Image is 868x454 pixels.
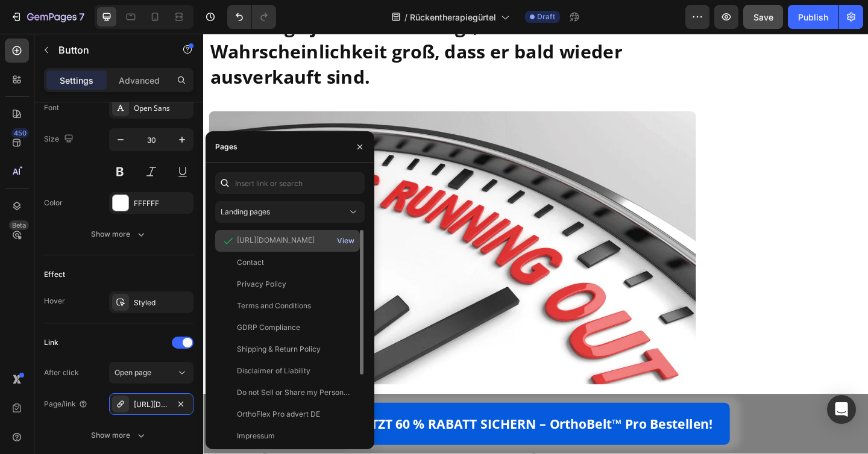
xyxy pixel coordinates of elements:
div: Impressum [237,431,275,441]
div: View [337,235,354,246]
p: Settings [60,74,93,87]
div: Styled [134,297,190,308]
p: Advanced [119,74,160,87]
div: Color [44,197,63,208]
div: Show more [91,228,147,240]
div: 450 [11,128,29,138]
div: Beta [9,220,29,230]
div: Terms and Conditions [237,300,311,311]
input: Insert link or search [215,172,365,194]
button: Show more [44,223,193,245]
div: Font [44,102,59,113]
button: Show more [44,424,193,446]
div: Effect [44,269,65,280]
div: [URL][DOMAIN_NAME] [134,399,169,410]
button: Landing pages [215,201,365,223]
div: Privacy Policy [237,279,286,290]
div: Do not Sell or Share my Personal information [237,387,353,398]
div: Contact [237,257,264,268]
div: Show more [91,429,147,441]
p: Button [58,43,161,57]
div: FFFFFF [134,198,190,209]
div: After click [44,367,79,378]
span: Save [753,12,773,22]
div: Publish [798,11,828,23]
span: / [404,11,407,23]
div: Undo/Redo [227,5,276,29]
span: Open page [115,368,151,377]
div: Disclaimer of Liability [237,365,310,376]
div: [URL][DOMAIN_NAME] [237,235,315,246]
button: Publish [788,5,838,29]
div: Open Intercom Messenger [827,395,856,424]
p: 7 [79,10,84,24]
button: 7 [5,5,90,29]
div: Link [44,337,58,348]
button: Save [743,5,783,29]
span: Rückentherapiegürtel [410,11,496,23]
div: Hover [44,296,65,306]
span: Draft [537,11,555,22]
iframe: Design area [203,34,868,454]
div: Page/link [44,399,88,409]
div: Pages [215,141,237,152]
div: Open Sans [134,103,190,114]
p: JETZT 60 % RABATT SICHERN – OrthoBelt™ Pro Bestellen! [169,414,555,435]
button: Open page [109,362,193,384]
button: View [336,232,355,249]
div: GDRP Compliance [237,322,300,333]
span: Landing pages [221,207,270,216]
div: Shipping & Return Policy [237,344,321,355]
div: Size [44,131,76,148]
a: JETZT 60 % RABATT SICHERN – OrthoBelt™ Pro Bestellen! [151,402,573,447]
img: gempages_575846436873176003-b9c0f940-b0a2-4b55-8aea-4c142bc95585.webp [6,84,536,382]
div: OrthoFlex Pro advert DE [237,409,320,420]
